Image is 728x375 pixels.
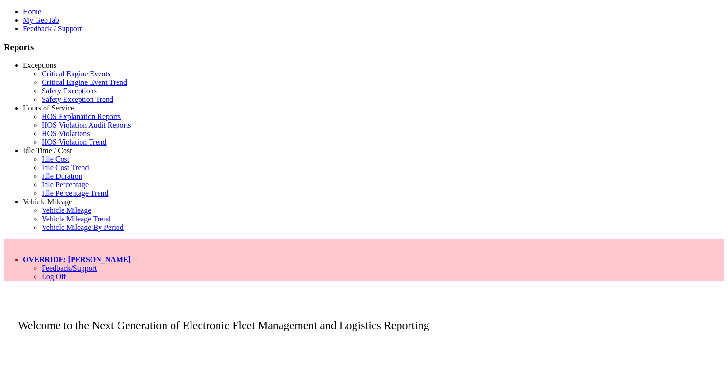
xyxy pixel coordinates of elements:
[42,264,97,272] a: Feedback/Support
[42,155,69,163] a: Idle Cost
[42,273,66,281] a: Log Off
[23,104,74,112] a: Hours of Service
[42,223,124,231] a: Vehicle Mileage By Period
[42,121,131,129] a: HOS Violation Audit Reports
[4,305,724,332] p: Welcome to the Next Generation of Electronic Fleet Management and Logistics Reporting
[42,87,97,95] a: Safety Exceptions
[23,198,72,206] a: Vehicle Mileage
[42,129,90,137] a: HOS Violations
[42,138,107,146] a: HOS Violation Trend
[42,112,121,120] a: HOS Explanation Reports
[23,61,56,69] a: Exceptions
[42,215,111,223] a: Vehicle Mileage Trend
[42,181,89,189] a: Idle Percentage
[42,164,89,172] a: Idle Cost Trend
[42,78,127,86] a: Critical Engine Event Trend
[23,25,82,33] a: Feedback / Support
[42,206,91,214] a: Vehicle Mileage
[23,8,41,16] a: Home
[4,42,724,53] h3: Reports
[42,95,113,103] a: Safety Exception Trend
[42,70,110,78] a: Critical Engine Events
[23,256,131,264] a: OVERRIDE: [PERSON_NAME]
[23,16,59,24] a: My GeoTab
[42,189,108,197] a: Idle Percentage Trend
[23,146,72,155] a: Idle Time / Cost
[42,172,82,180] a: Idle Duration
